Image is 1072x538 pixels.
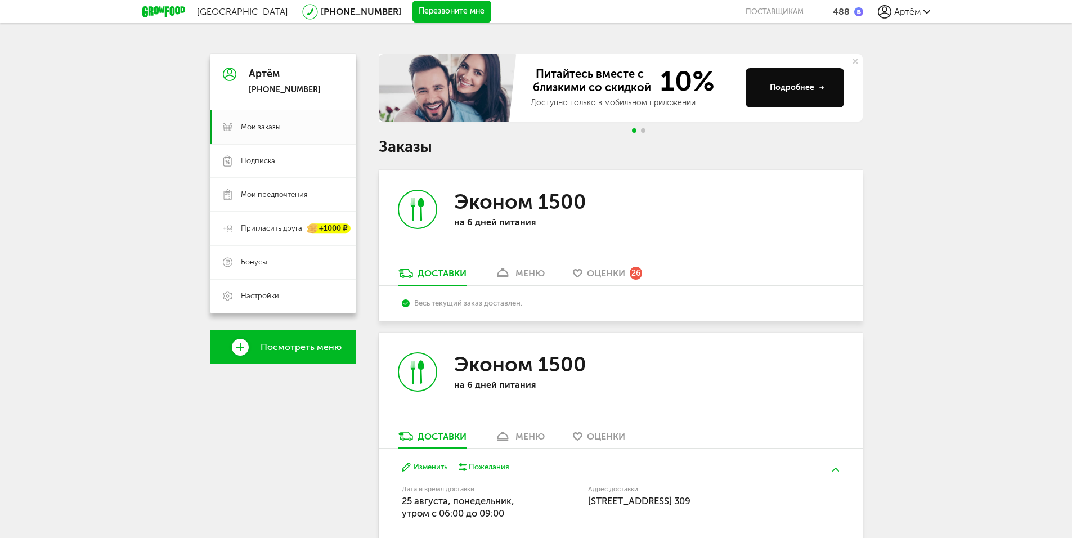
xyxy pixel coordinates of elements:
div: меню [515,431,545,442]
span: Посмотреть меню [261,342,342,352]
span: [GEOGRAPHIC_DATA] [197,6,288,17]
span: Питайтесь вместе с близкими со скидкой [531,67,653,95]
a: Мои заказы [210,110,356,144]
a: меню [489,430,550,448]
span: Мои предпочтения [241,190,307,200]
img: family-banner.579af9d.jpg [379,54,519,122]
a: Пригласить друга +1000 ₽ [210,212,356,245]
h3: Эконом 1500 [454,190,586,214]
div: меню [515,268,545,279]
div: 26 [630,267,642,279]
a: Оценки [567,430,631,448]
div: Пожелания [469,462,509,472]
a: Мои предпочтения [210,178,356,212]
button: Изменить [402,462,447,473]
div: [PHONE_NUMBER] [249,85,321,95]
div: Доступно только в мобильном приложении [531,97,737,109]
span: Go to slide 2 [641,128,645,133]
div: Доставки [418,431,467,442]
div: Подробнее [770,82,824,93]
button: Перезвоните мне [412,1,491,23]
h1: Заказы [379,140,863,154]
div: Артём [249,69,321,80]
a: Подписка [210,144,356,178]
span: Оценки [587,431,625,442]
img: bonus_b.cdccf46.png [854,7,863,16]
button: Подробнее [746,68,844,107]
span: Пригласить друга [241,223,302,234]
span: [STREET_ADDRESS] 309 [588,495,690,506]
div: Доставки [418,268,467,279]
div: Весь текущий заказ доставлен. [402,299,839,307]
span: 25 августа, понедельник, утром c 06:00 до 09:00 [402,495,514,518]
button: Пожелания [459,462,510,472]
a: [PHONE_NUMBER] [321,6,401,17]
a: Настройки [210,279,356,313]
h3: Эконом 1500 [454,352,586,376]
a: Оценки 26 [567,267,648,285]
span: Мои заказы [241,122,281,132]
a: Доставки [393,267,472,285]
label: Адрес доставки [588,486,798,492]
span: Go to slide 1 [632,128,636,133]
span: Настройки [241,291,279,301]
a: меню [489,267,550,285]
span: Подписка [241,156,275,166]
span: Бонусы [241,257,267,267]
div: 488 [833,6,850,17]
span: Оценки [587,268,625,279]
span: 10% [653,67,715,95]
span: Артём [894,6,921,17]
a: Бонусы [210,245,356,279]
a: Посмотреть меню [210,330,356,364]
a: Доставки [393,430,472,448]
label: Дата и время доставки [402,486,531,492]
p: на 6 дней питания [454,217,600,227]
div: +1000 ₽ [308,224,351,234]
p: на 6 дней питания [454,379,600,390]
img: arrow-up-green.5eb5f82.svg [832,468,839,472]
